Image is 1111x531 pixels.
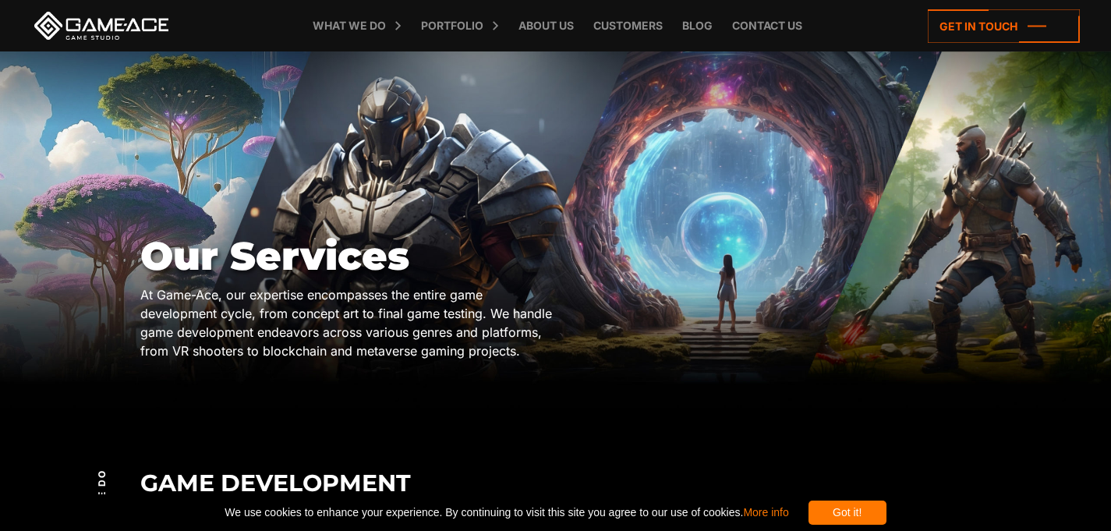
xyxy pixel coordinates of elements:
[140,470,971,496] h2: Game Development
[225,501,788,525] span: We use cookies to enhance your experience. By continuing to visit this site you agree to our use ...
[140,285,556,360] div: At Game-Ace, our expertise encompasses the entire game development cycle, from concept art to fin...
[928,9,1080,43] a: Get in touch
[140,235,556,278] h1: Our Services
[743,506,788,519] a: More info
[808,501,886,525] div: Got it!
